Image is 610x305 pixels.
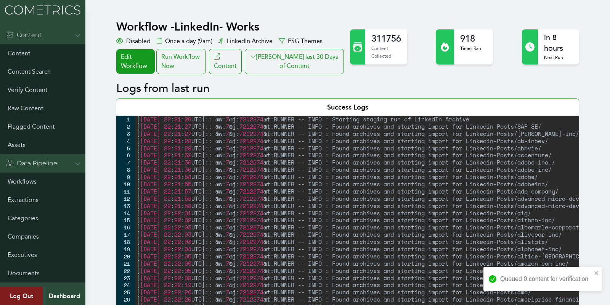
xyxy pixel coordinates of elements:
[116,188,135,195] div: 11
[116,245,135,253] div: 19
[116,137,135,145] div: 4
[116,145,135,152] div: 5
[156,49,206,74] div: Run Workflow Now
[116,296,135,303] div: 26
[116,159,135,166] div: 7
[116,260,135,267] div: 21
[116,195,135,202] div: 12
[116,37,151,46] div: Disabled
[594,270,599,276] button: close
[218,37,273,46] div: LinkedIn Archive
[43,287,85,305] a: Dashboard
[460,32,481,45] h2: 918
[279,37,323,46] div: ESG Themes
[6,159,57,168] div: Data Pipeline
[209,49,242,74] a: Content
[116,166,135,173] div: 8
[116,238,135,245] div: 18
[116,210,135,217] div: 14
[116,123,135,130] div: 2
[245,49,344,74] button: [PERSON_NAME] last 30 Days of Content
[116,98,579,116] div: Success Logs
[116,181,135,188] div: 10
[116,20,345,34] h1: Workflow - LinkedIn- Works
[116,116,135,123] div: 1
[460,45,481,52] p: Times Ran
[6,31,42,40] div: Content
[116,231,135,238] div: 17
[116,253,135,260] div: 20
[157,37,212,46] div: Once a day (9am)
[371,32,401,45] h2: 311756
[116,152,135,159] div: 6
[116,82,579,95] h2: Logs from last run
[116,216,135,224] div: 15
[544,54,573,61] p: Next Run
[544,32,573,54] h2: in 8 hours
[116,202,135,210] div: 13
[116,130,135,137] div: 3
[116,281,135,289] div: 24
[116,49,154,74] a: Edit Workflow
[116,274,135,282] div: 23
[116,267,135,274] div: 22
[116,224,135,231] div: 16
[500,274,592,284] div: Queued 0 content for verification
[116,289,135,296] div: 25
[116,173,135,181] div: 9
[371,45,401,60] p: Content Collected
